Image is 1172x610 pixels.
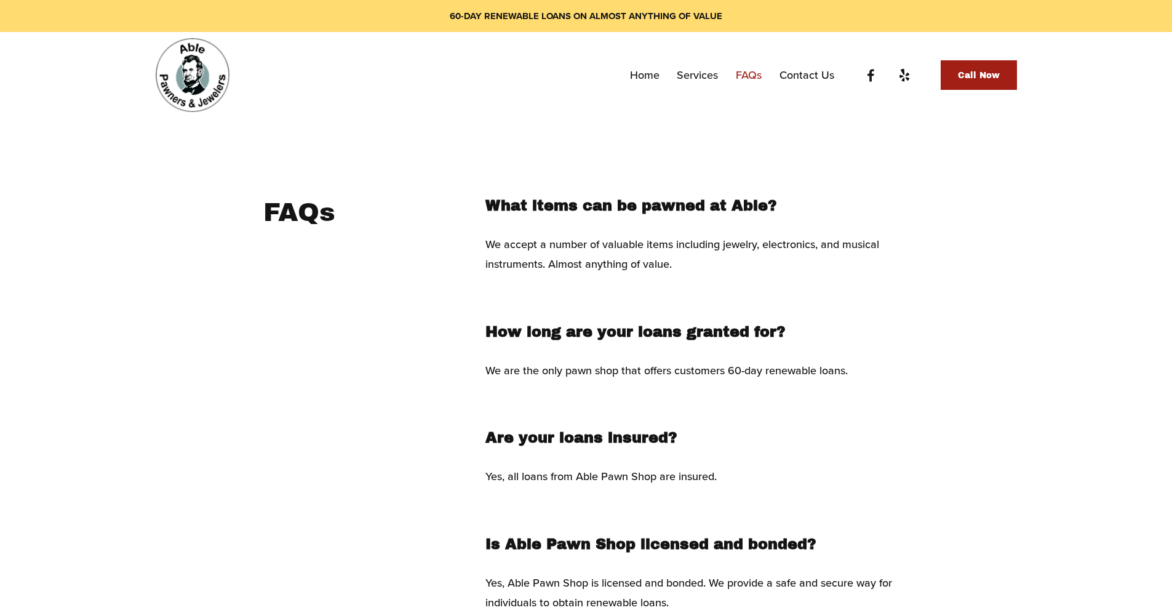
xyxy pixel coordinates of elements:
a: Facebook [863,68,879,83]
strong: What items can be pawned at Able? [485,198,777,214]
h2: FAQs [263,196,464,230]
strong: Is Able Pawn Shop licensed and bonded? [485,536,816,552]
a: Yelp [896,68,912,83]
img: Able Pawn Shop [156,38,229,112]
strong: 60-DAY RENEWABLE LOANS ON ALMOST ANYTHING OF VALUE [450,9,722,23]
a: Call Now [941,60,1016,90]
a: Services [677,64,718,86]
strong: How long are your loans granted for? [485,324,786,340]
a: FAQs [736,64,762,86]
strong: Are your loans insured? [485,430,677,446]
p: Yes, all loans from Able Pawn Shop are insured. [485,467,909,486]
p: We accept a number of valuable items including jewelry, electronics, and musical instruments. Alm... [485,235,909,275]
p: We are the only pawn shop that offers customers 60-day renewable loans. [485,361,909,380]
a: Contact Us [779,64,834,86]
a: Home [630,64,660,86]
